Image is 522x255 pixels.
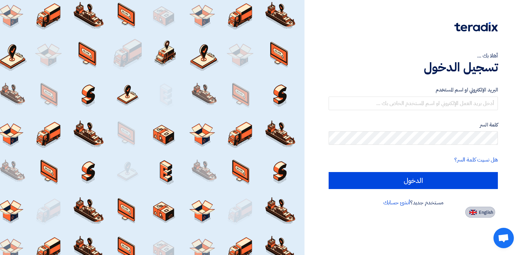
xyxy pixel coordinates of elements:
[469,210,477,215] img: en-US.png
[329,121,498,129] label: كلمة السر
[493,228,514,248] div: Open chat
[329,97,498,110] input: أدخل بريد العمل الإلكتروني او اسم المستخدم الخاص بك ...
[383,199,410,207] a: أنشئ حسابك
[329,52,498,60] div: أهلا بك ...
[329,86,498,94] label: البريد الإلكتروني او اسم المستخدم
[479,210,493,215] span: English
[329,172,498,189] input: الدخول
[454,22,498,32] img: Teradix logo
[329,199,498,207] div: مستخدم جديد؟
[465,207,495,218] button: English
[329,60,498,75] h1: تسجيل الدخول
[454,156,498,164] a: هل نسيت كلمة السر؟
